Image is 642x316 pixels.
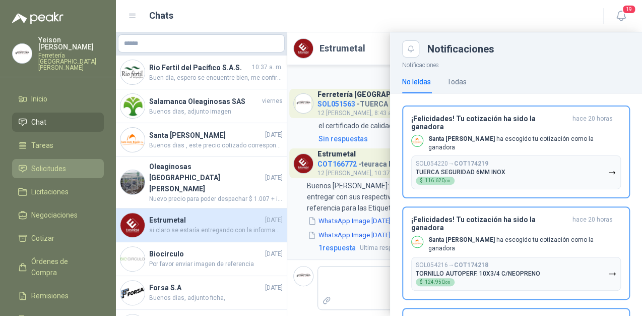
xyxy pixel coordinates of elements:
a: Negociaciones [12,205,104,225]
span: Solicitudes [31,163,66,174]
span: hace 20 horas [572,115,613,131]
a: Remisiones [12,286,104,305]
p: TUERCA SEGURIDAD 6MM INOX [416,169,505,176]
h3: ¡Felicidades! Tu cotización ha sido la ganadora [411,115,568,131]
p: TORNILLO AUTOPERF. 10X3/4 C/NEOPRENO [416,270,540,277]
img: Company Logo [13,44,32,63]
p: ha escogido tu cotización como la ganadora [428,135,621,152]
span: hace 20 horas [572,216,613,232]
img: Logo peakr [12,12,63,24]
b: Santa [PERSON_NAME] [428,135,495,142]
span: ,00 [444,280,451,285]
span: Negociaciones [31,209,78,221]
a: Chat [12,113,104,132]
img: Company Logo [412,236,423,247]
a: Licitaciones [12,182,104,201]
button: ¡Felicidades! Tu cotización ha sido la ganadorahace 20 horas Company LogoSanta [PERSON_NAME] ha e... [402,206,630,300]
span: Cotizar [31,233,54,244]
a: Órdenes de Compra [12,252,104,282]
h3: ¡Felicidades! Tu cotización ha sido la ganadora [411,216,568,232]
span: ,00 [444,179,451,183]
span: Órdenes de Compra [31,256,94,278]
p: SOL054216 → [416,261,488,269]
span: Remisiones [31,290,69,301]
p: Notificaciones [390,58,642,70]
b: COT174218 [454,261,488,269]
button: 19 [612,7,630,25]
img: Company Logo [412,135,423,146]
p: Ferretería [GEOGRAPHIC_DATA][PERSON_NAME] [38,52,104,71]
button: SOL054220→COT174219TUERCA SEGURIDAD 6MM INOX$116.620,00 [411,155,621,189]
h1: Chats [149,9,173,23]
button: SOL054216→COT174218TORNILLO AUTOPERF. 10X3/4 C/NEOPRENO$124.950,00 [411,257,621,291]
button: ¡Felicidades! Tu cotización ha sido la ganadorahace 20 horas Company LogoSanta [PERSON_NAME] ha e... [402,106,630,199]
p: Yeison [PERSON_NAME] [38,36,104,50]
div: Notificaciones [427,44,630,54]
span: Licitaciones [31,186,69,197]
span: 124.950 [425,280,451,285]
p: ha escogido tu cotización como la ganadora [428,236,621,253]
span: Chat [31,117,46,128]
span: 116.620 [425,178,451,183]
span: Tareas [31,140,53,151]
div: $ [416,177,455,185]
b: COT174219 [454,160,488,167]
span: 19 [622,5,636,14]
p: SOL054220 → [416,160,488,168]
a: Tareas [12,136,104,155]
span: Inicio [31,93,47,104]
div: No leídas [402,76,431,87]
a: Cotizar [12,229,104,248]
a: Inicio [12,89,104,109]
b: Santa [PERSON_NAME] [428,236,495,243]
div: Todas [447,76,467,87]
a: Solicitudes [12,159,104,178]
div: $ [416,278,455,286]
button: Close [402,40,419,58]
